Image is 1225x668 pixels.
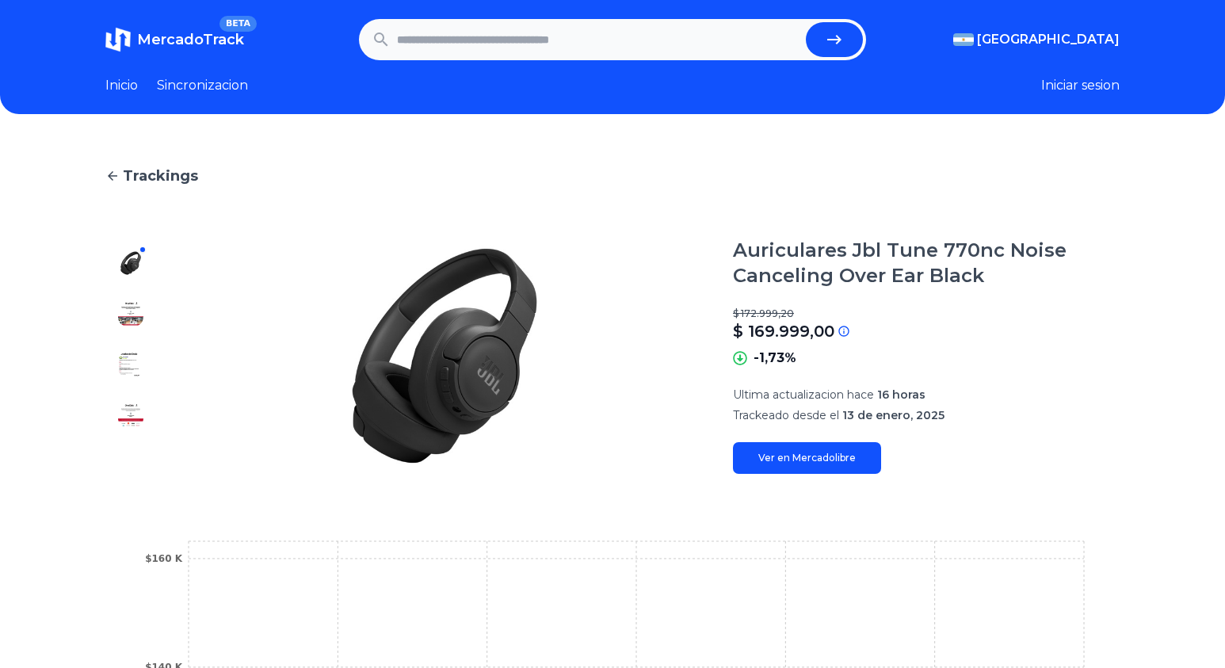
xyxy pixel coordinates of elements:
img: Auriculares Jbl Tune 770nc Noise Canceling Over Ear Black [118,352,143,377]
h1: Auriculares Jbl Tune 770nc Noise Canceling Over Ear Black [733,238,1120,288]
img: Argentina [953,33,974,46]
span: MercadoTrack [137,31,244,48]
span: Ultima actualizacion hace [733,387,874,402]
a: Inicio [105,76,138,95]
a: Trackings [105,165,1120,187]
a: Ver en Mercadolibre [733,442,881,474]
img: MercadoTrack [105,27,131,52]
a: Sincronizacion [157,76,248,95]
span: [GEOGRAPHIC_DATA] [977,30,1120,49]
img: Auriculares Jbl Tune 770nc Noise Canceling Over Ear Black [188,238,701,474]
span: Trackings [123,165,198,187]
p: $ 169.999,00 [733,320,834,342]
span: 13 de enero, 2025 [842,408,945,422]
p: $ 172.999,20 [733,307,1120,320]
img: Auriculares Jbl Tune 770nc Noise Canceling Over Ear Black [118,301,143,326]
tspan: $160 K [145,553,183,564]
button: [GEOGRAPHIC_DATA] [953,30,1120,49]
button: Iniciar sesion [1041,76,1120,95]
p: -1,73% [754,349,796,368]
a: MercadoTrackBETA [105,27,244,52]
span: Trackeado desde el [733,408,839,422]
img: Auriculares Jbl Tune 770nc Noise Canceling Over Ear Black [118,250,143,276]
span: 16 horas [877,387,925,402]
img: Auriculares Jbl Tune 770nc Noise Canceling Over Ear Black [118,403,143,428]
span: BETA [219,16,257,32]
